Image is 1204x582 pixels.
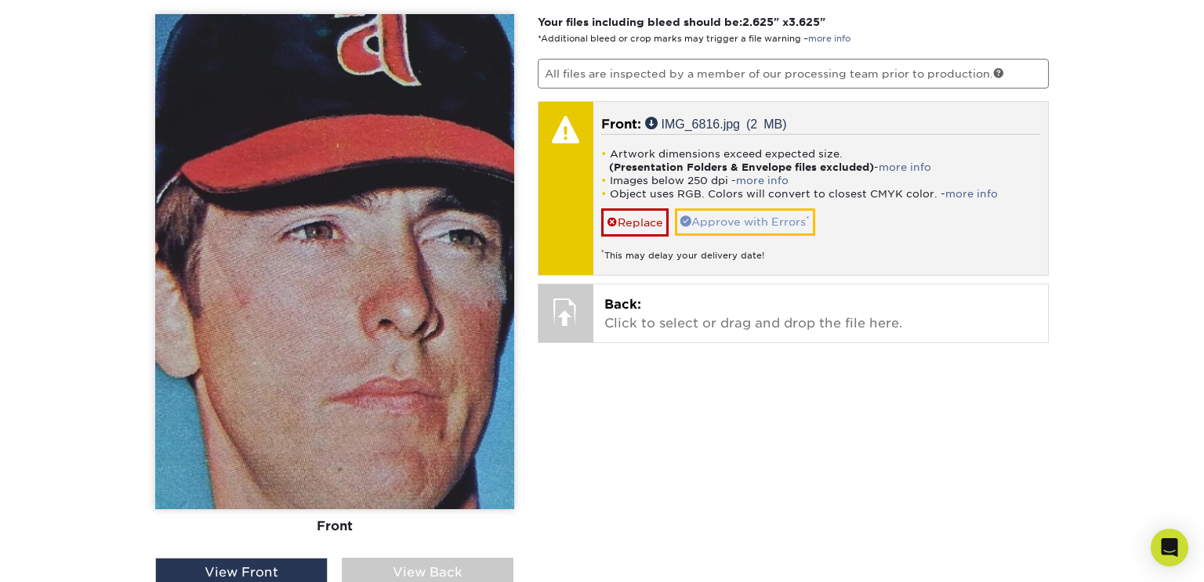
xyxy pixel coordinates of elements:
div: This may delay your delivery date! [601,237,1041,262]
span: Back: [604,297,641,312]
div: Front [155,509,514,544]
small: *Additional bleed or crop marks may trigger a file warning – [538,34,850,44]
span: 2.625 [742,16,774,28]
a: more info [945,188,998,200]
a: IMG_6816.jpg (2 MB) [645,117,787,129]
a: more info [808,34,850,44]
p: All files are inspected by a member of our processing team prior to production. [538,59,1050,89]
a: more info [879,161,931,173]
li: Images below 250 dpi - [601,174,1041,187]
strong: (Presentation Folders & Envelope files excluded) [609,161,874,173]
div: Open Intercom Messenger [1151,529,1188,566]
li: Object uses RGB. Colors will convert to closest CMYK color. - [601,187,1041,201]
a: more info [736,175,789,186]
span: Front: [601,117,641,132]
span: 3.625 [789,16,820,28]
a: Approve with Errors* [675,208,815,235]
li: Artwork dimensions exceed expected size. - [601,147,1041,174]
p: Click to select or drag and drop the file here. [604,295,1038,333]
a: Replace [601,208,669,236]
strong: Your files including bleed should be: " x " [538,16,825,28]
